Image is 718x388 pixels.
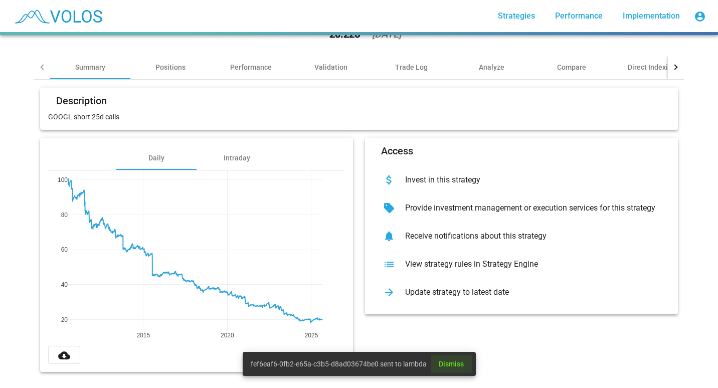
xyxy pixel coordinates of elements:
mat-icon: account_circle [694,11,706,23]
img: blue_transparent.png [8,4,107,29]
button: View strategy rules in Strategy Engine [373,250,670,278]
div: Validation [314,62,347,72]
mat-icon: attach_money [381,172,397,188]
div: Daily [148,153,164,163]
div: Trade Log [395,62,428,72]
div: [DATE] [372,29,401,39]
div: Positions [155,62,186,72]
a: Implementation [615,7,688,25]
button: Invest in this strategy [373,166,670,194]
summary: DescriptionGOOGL short 25d callsDailyIntradayAccessInvest in this strategyProvide investment mana... [34,80,684,380]
div: Analyze [479,62,504,72]
p: GOOGL short 25d calls [48,112,670,122]
mat-icon: list [381,256,397,272]
div: Compare [557,62,586,72]
span: Strategies [498,11,535,21]
button: Receive notifications about this strategy [373,222,670,250]
div: Invest in this strategy [397,175,662,185]
div: Summary [75,62,105,72]
div: 20.226 [329,29,360,39]
mat-icon: arrow_forward [381,284,397,300]
a: Strategies [490,7,543,25]
a: Performance [547,7,611,25]
div: View strategy rules in Strategy Engine [397,259,662,269]
div: Intraday [224,153,250,163]
span: Dismiss [439,360,464,368]
div: Receive notifications about this strategy [397,231,662,241]
div: Direct Indexing [628,62,676,72]
div: Performance [230,62,272,72]
mat-icon: notifications [381,228,397,244]
button: Provide investment management or execution services for this strategy [373,194,670,222]
mat-card-title: Access [381,146,413,156]
span: Performance [555,11,603,21]
mat-icon: cloud_download [58,349,70,361]
span: fef6eaf6-0fb2-e65a-c3b5-d8ad03674be0 sent to lambda [251,359,427,369]
div: Update strategy to latest date [397,287,662,297]
button: Update strategy to latest date [373,278,670,306]
button: Dismiss [431,355,472,373]
span: Implementation [623,11,680,21]
div: Provide investment management or execution services for this strategy [397,203,662,213]
mat-icon: sell [381,200,397,216]
mat-card-title: Description [56,96,107,106]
